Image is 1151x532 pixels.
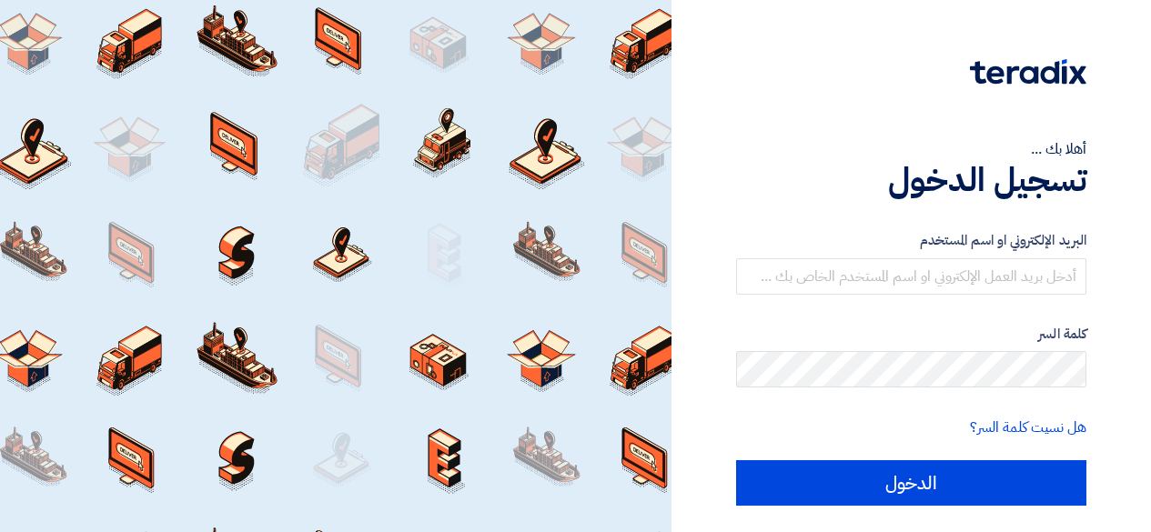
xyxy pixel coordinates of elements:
[736,160,1086,200] h1: تسجيل الدخول
[736,138,1086,160] div: أهلا بك ...
[736,460,1086,506] input: الدخول
[736,324,1086,345] label: كلمة السر
[970,417,1086,438] a: هل نسيت كلمة السر؟
[736,230,1086,251] label: البريد الإلكتروني او اسم المستخدم
[736,258,1086,295] input: أدخل بريد العمل الإلكتروني او اسم المستخدم الخاص بك ...
[970,59,1086,85] img: Teradix logo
